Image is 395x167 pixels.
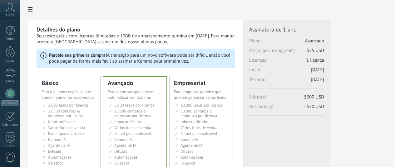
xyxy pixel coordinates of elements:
span: Desconto [249,104,324,110]
span: Avançado [305,38,324,44]
span: Automaçãoes [114,155,137,160]
b: Detalhes do plano [37,26,80,33]
span: Vários funis de venda [114,125,151,130]
span: Para empresas que querem automatizar seu trabalho [108,89,155,100]
span: Kommo IA [114,137,132,142]
span: Licenças [249,57,324,67]
span: Para empresas grandes que querem gerenciar vários leads [174,89,226,100]
div: Chats [1,79,19,83]
span: Difusão [180,149,194,154]
div: WhatsApp [1,100,19,106]
span: Início [249,67,324,77]
div: Avançado [108,80,162,86]
span: 5.000 leads por licença [114,103,154,108]
span: Assinatura de 1 ano [249,26,324,33]
span: Painel personalizável [48,131,85,136]
span: Preço (por licença/mês) [249,48,324,57]
span: - $50 USD [304,104,324,110]
span: 2.500 leads por licença [48,103,88,108]
div: Leads [1,60,19,64]
span: Agente de IA [180,143,203,148]
span: $25 USD [307,48,324,54]
span: Salesbot [114,160,129,166]
span: Vários funis de venda [48,125,85,130]
span: Difusão [48,149,61,154]
span: Salesbot [48,160,63,166]
div: Calendário [1,123,19,127]
span: Inbox unificado [48,119,75,124]
span: 1 licença [306,57,324,63]
span: Painel personalizável [114,131,151,136]
span: Difusão [114,149,127,154]
div: Seu teste grátis com licenças ilimitadas e 10GB de armazenamento termina em [DATE]. Para manter a... [37,33,235,45]
div: Painel [1,37,19,41]
span: Painel personalizável [180,131,217,136]
span: Para pequenos negócios que querem aumentar suas vendas [42,89,94,100]
span: 50.000 contatos & empresas por licença [180,108,217,118]
p: A transição para um novo software pode ser difícil, então você pode pagar de forma mais fácil ao ... [49,52,231,64]
span: 25.000 contatos & empresas por licença [114,108,151,118]
span: Plano [249,38,324,48]
span: Subtotal [249,94,324,104]
span: Conta [6,13,14,17]
div: Listas [1,145,19,149]
b: Parcele sua primeira compra! [49,52,107,58]
span: Kommo IA [48,137,66,142]
span: 10.000 leads por licença [180,103,223,108]
span: Vários funis de venda [180,125,217,130]
span: Inbox unificado [114,119,141,124]
span: Agente de IA [114,143,136,148]
span: Inbox unificado [180,119,207,124]
span: [DATE] [311,77,324,83]
span: $300 USD [304,94,324,100]
span: [DATE] [311,67,324,73]
span: 12.500 contatos & empresas por licença [48,108,85,118]
span: Automaçãoes [180,155,204,160]
span: Agente de IA [48,143,70,148]
span: Salesbot [180,160,195,166]
span: Kommo IA [180,137,198,142]
div: Empresarial [174,80,228,86]
span: Automaçãoes [48,155,71,160]
span: Término [249,77,324,86]
div: Básico [42,80,96,86]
